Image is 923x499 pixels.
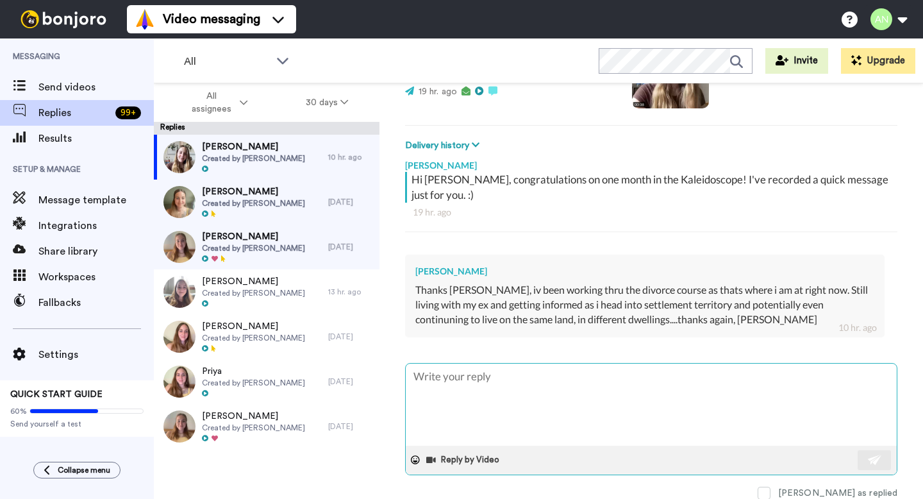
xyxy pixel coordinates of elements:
[328,332,373,342] div: [DATE]
[202,423,305,433] span: Created by [PERSON_NAME]
[202,230,305,243] span: [PERSON_NAME]
[38,269,154,285] span: Workspaces
[838,321,877,334] div: 10 hr. ago
[154,404,379,449] a: [PERSON_NAME]Created by [PERSON_NAME][DATE]
[419,87,457,96] span: 19 hr. ago
[10,419,144,429] span: Send yourself a test
[202,365,305,378] span: Priya
[154,269,379,314] a: [PERSON_NAME]Created by [PERSON_NAME]13 hr. ago
[163,366,195,398] img: 68dcfc85-cfa8-4e63-b4f2-80978ac4240e-thumb.jpg
[328,197,373,207] div: [DATE]
[115,106,141,119] div: 99 +
[15,10,112,28] img: bj-logo-header-white.svg
[38,192,154,208] span: Message template
[202,333,305,343] span: Created by [PERSON_NAME]
[328,287,373,297] div: 13 hr. ago
[154,122,379,135] div: Replies
[202,153,305,164] span: Created by [PERSON_NAME]
[185,90,237,115] span: All assignees
[33,462,121,478] button: Collapse menu
[38,131,154,146] span: Results
[38,80,154,95] span: Send videos
[841,48,915,74] button: Upgrade
[405,139,483,153] button: Delivery history
[156,85,277,121] button: All assignees
[154,135,379,180] a: [PERSON_NAME]Created by [PERSON_NAME]10 hr. ago
[163,321,195,353] img: 06a59da7-f0b4-4cf5-892f-0222d00efdb5-thumb.jpg
[154,314,379,359] a: [PERSON_NAME]Created by [PERSON_NAME][DATE]
[328,421,373,432] div: [DATE]
[413,206,890,219] div: 19 hr. ago
[38,218,154,233] span: Integrations
[163,186,195,218] img: 4feb1f04-e1e0-486e-b4df-837516102521-thumb.jpg
[202,410,305,423] span: [PERSON_NAME]
[202,185,305,198] span: [PERSON_NAME]
[328,376,373,387] div: [DATE]
[163,231,195,263] img: 2724cd69-4be0-4a45-a37e-8d45ca2bd562-thumb.jpg
[202,288,305,298] span: Created by [PERSON_NAME]
[38,244,154,259] span: Share library
[202,140,305,153] span: [PERSON_NAME]
[277,91,378,114] button: 30 days
[184,54,270,69] span: All
[38,105,110,121] span: Replies
[328,152,373,162] div: 10 hr. ago
[202,378,305,388] span: Created by [PERSON_NAME]
[163,141,195,173] img: 340607f9-e643-48b3-a19b-ff39a78ad3da-thumb.jpg
[425,450,503,469] button: Reply by Video
[868,455,882,465] img: send-white.svg
[415,265,874,278] div: [PERSON_NAME]
[415,283,874,327] div: Thanks [PERSON_NAME], iv been working thru the divorce course as thats where i am at right now. S...
[154,359,379,404] a: PriyaCreated by [PERSON_NAME][DATE]
[163,10,260,28] span: Video messaging
[202,198,305,208] span: Created by [PERSON_NAME]
[135,9,155,30] img: vm-color.svg
[10,406,27,416] span: 60%
[38,295,154,310] span: Fallbacks
[154,180,379,224] a: [PERSON_NAME]Created by [PERSON_NAME][DATE]
[202,320,305,333] span: [PERSON_NAME]
[163,276,195,308] img: f013a7bb-23c8-4263-9143-7f73495183f8-thumb.jpg
[154,224,379,269] a: [PERSON_NAME]Created by [PERSON_NAME][DATE]
[163,410,195,443] img: 07b1d944-c4ff-4344-9f42-260bc64cd098-thumb.jpg
[10,390,103,399] span: QUICK START GUIDE
[202,275,305,288] span: [PERSON_NAME]
[38,347,154,362] span: Settings
[202,243,305,253] span: Created by [PERSON_NAME]
[765,48,828,74] button: Invite
[412,172,894,203] div: Hi [PERSON_NAME], congratulations on one month in the Kaleidoscope! I've recorded a quick message...
[328,242,373,252] div: [DATE]
[405,153,897,172] div: [PERSON_NAME]
[58,465,110,475] span: Collapse menu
